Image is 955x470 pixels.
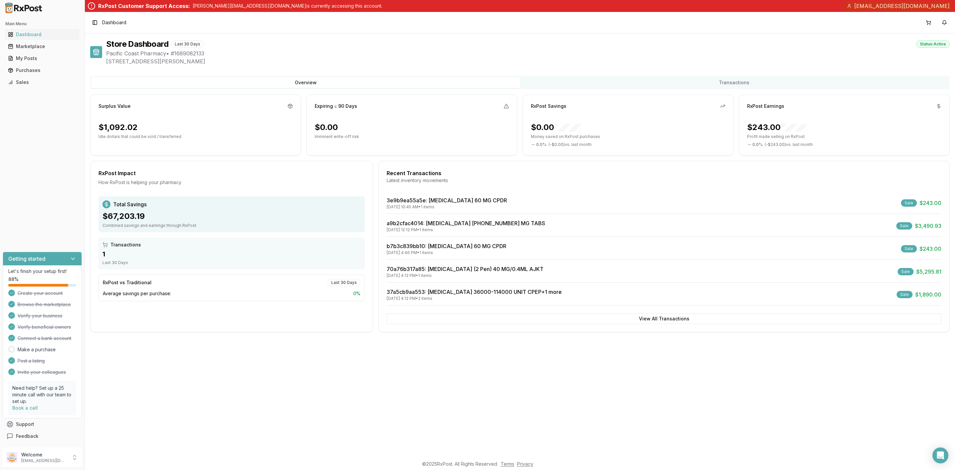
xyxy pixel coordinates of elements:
[8,43,77,50] div: Marketplace
[531,134,725,139] p: Money saved on RxPost purchases
[102,260,361,265] div: Last 30 Days
[98,122,138,133] div: $1,092.02
[3,418,82,430] button: Support
[21,451,67,458] p: Welcome
[747,103,784,109] div: RxPost Earnings
[98,179,365,186] div: How RxPost is helping your pharmacy
[8,31,77,38] div: Dashboard
[18,290,63,297] span: Create your account
[765,142,813,147] span: ( - $243.00 ) vs. last month
[387,169,941,177] div: Recent Transactions
[387,250,506,255] div: [DATE] 4:46 PM • 1 items
[387,204,507,210] div: [DATE] 10:45 AM • 1 items
[897,291,913,298] div: Sale
[18,346,56,353] a: Make a purchase
[854,2,950,10] span: [EMAIL_ADDRESS][DOMAIN_NAME]
[520,77,948,88] button: Transactions
[12,405,38,411] a: Book a call
[98,103,131,109] div: Surplus Value
[315,134,509,139] p: Imminent write-off risk
[7,452,17,463] img: User avatar
[18,324,71,330] span: Verify beneficial owners
[916,268,941,276] span: $5,295.81
[920,245,941,253] span: $243.00
[5,52,79,64] a: My Posts
[915,291,941,299] span: $1,890.00
[5,64,79,76] a: Purchases
[387,296,562,301] div: [DATE] 4:12 PM • 2 items
[387,220,545,227] a: a9b2cfac4014: [MEDICAL_DATA] [PHONE_NUMBER] MG TABS
[18,312,62,319] span: Verify your business
[387,289,562,295] a: 37a5cb9aa553: [MEDICAL_DATA] 36000-114000 UNIT CPEP+1 more
[5,76,79,88] a: Sales
[18,335,71,342] span: Connect a bank account
[315,122,338,133] div: $0.00
[747,122,807,133] div: $243.00
[98,2,190,10] div: RxPost Customer Support Access:
[98,134,293,139] p: Idle dollars that could be sold / transferred
[901,245,917,252] div: Sale
[5,21,79,27] h2: Main Menu
[387,197,507,204] a: 3e9b9ea55a5e: [MEDICAL_DATA] 60 MG CPDR
[752,142,763,147] span: 0.0 %
[102,249,361,259] div: 1
[8,67,77,74] div: Purchases
[536,142,546,147] span: 0.0 %
[103,279,152,286] div: RxPost vs Traditional
[5,40,79,52] a: Marketplace
[898,268,914,275] div: Sale
[387,266,543,272] a: 70a76b317a85: [MEDICAL_DATA] (2 Pen) 40 MG/0.4ML AJKT
[18,301,71,308] span: Browse the marketplace
[110,241,141,248] span: Transactions
[896,222,912,230] div: Sale
[102,211,361,222] div: $67,203.19
[21,458,67,463] p: [EMAIL_ADDRESS][DOMAIN_NAME]
[8,55,77,62] div: My Posts
[16,433,38,439] span: Feedback
[106,49,950,57] span: Pacific Coast Pharmacy • # 1689082133
[387,177,941,184] div: Latest inventory movements
[103,290,171,297] span: Average savings per purchase:
[12,385,72,405] p: Need help? Set up a 25 minute call with our team to set up.
[901,199,917,207] div: Sale
[5,29,79,40] a: Dashboard
[3,53,82,64] button: My Posts
[106,39,168,49] h1: Store Dashboard
[92,77,520,88] button: Overview
[18,358,45,364] span: Post a listing
[102,19,126,26] nav: breadcrumb
[3,77,82,88] button: Sales
[8,268,76,275] p: Let's finish your setup first!
[531,103,566,109] div: RxPost Savings
[548,142,592,147] span: ( - $0.00 ) vs. last month
[915,222,941,230] span: $3,490.93
[106,57,950,65] span: [STREET_ADDRESS][PERSON_NAME]
[3,65,82,76] button: Purchases
[387,313,941,324] button: View All Transactions
[3,430,82,442] button: Feedback
[517,461,533,467] a: Privacy
[328,279,360,286] div: Last 30 Days
[18,369,66,375] span: Invite your colleagues
[353,290,360,297] span: 0 %
[3,3,45,13] img: RxPost Logo
[102,223,361,228] div: Combined savings and earnings through RxPost
[315,103,357,109] div: Expiring ≤ 90 Days
[8,276,19,283] span: 88 %
[3,41,82,52] button: Marketplace
[387,273,543,278] div: [DATE] 4:12 PM • 1 items
[920,199,941,207] span: $243.00
[501,461,514,467] a: Terms
[916,40,950,48] div: Status: Active
[8,255,45,263] h3: Getting started
[747,134,941,139] p: Profit made selling on RxPost
[8,79,77,86] div: Sales
[387,243,506,249] a: b7b3c839bb10: [MEDICAL_DATA] 60 MG CPDR
[932,447,948,463] div: Open Intercom Messenger
[3,29,82,40] button: Dashboard
[171,40,204,48] div: Last 30 Days
[531,122,581,133] div: $0.00
[102,19,126,26] span: Dashboard
[193,3,382,9] p: [PERSON_NAME][EMAIL_ADDRESS][DOMAIN_NAME] is currently accessing this account.
[113,200,147,208] span: Total Savings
